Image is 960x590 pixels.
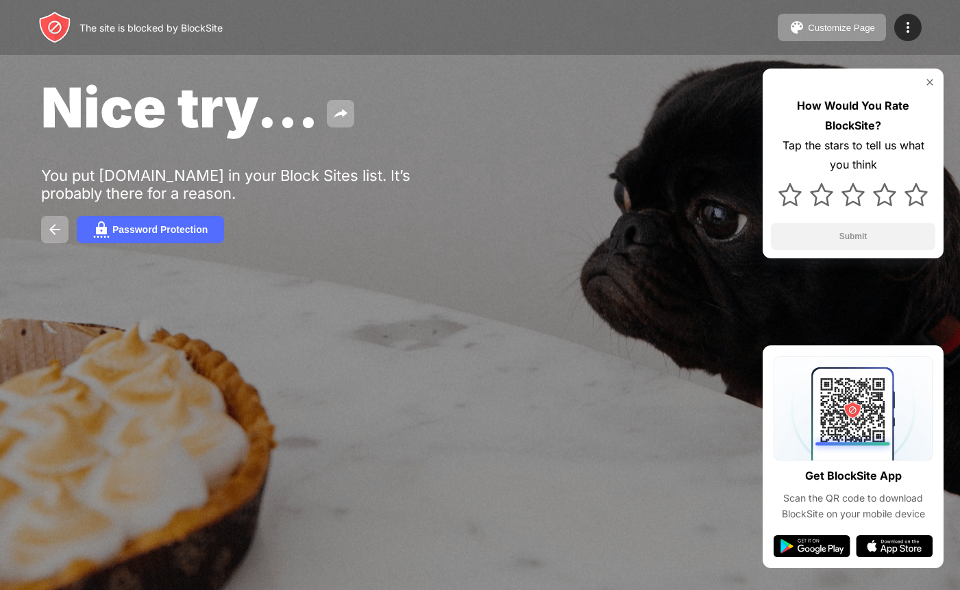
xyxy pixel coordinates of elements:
div: Password Protection [112,224,208,235]
img: google-play.svg [774,535,850,557]
img: share.svg [332,106,349,122]
div: Tap the stars to tell us what you think [771,136,935,175]
img: rate-us-close.svg [924,77,935,88]
img: back.svg [47,221,63,238]
div: Get BlockSite App [805,466,902,486]
img: star.svg [810,183,833,206]
img: pallet.svg [789,19,805,36]
div: The site is blocked by BlockSite [79,22,223,34]
div: You put [DOMAIN_NAME] in your Block Sites list. It’s probably there for a reason. [41,167,465,202]
img: qrcode.svg [774,356,933,460]
img: menu-icon.svg [900,19,916,36]
img: app-store.svg [856,535,933,557]
img: star.svg [778,183,802,206]
img: star.svg [841,183,865,206]
button: Customize Page [778,14,886,41]
img: header-logo.svg [38,11,71,44]
button: Submit [771,223,935,250]
span: Nice try... [41,74,319,140]
img: star.svg [904,183,928,206]
div: How Would You Rate BlockSite? [771,96,935,136]
button: Password Protection [77,216,224,243]
img: password.svg [93,221,110,238]
div: Customize Page [808,23,875,33]
div: Scan the QR code to download BlockSite on your mobile device [774,491,933,521]
img: star.svg [873,183,896,206]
